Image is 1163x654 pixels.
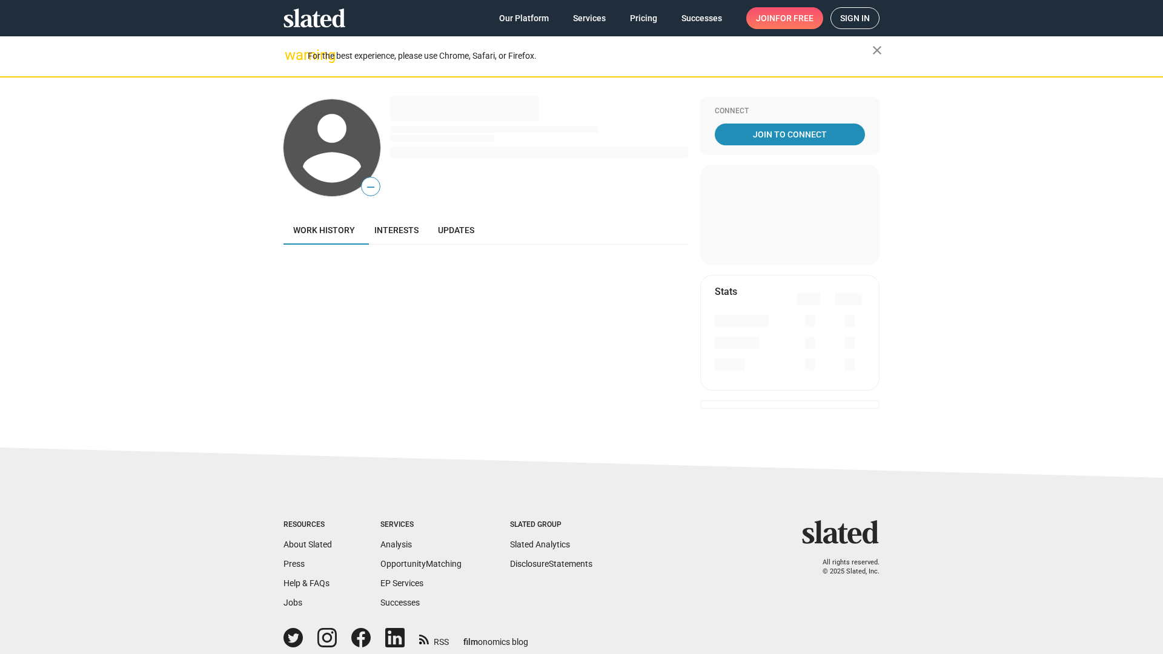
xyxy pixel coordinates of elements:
p: All rights reserved. © 2025 Slated, Inc. [810,558,880,576]
span: Join [756,7,813,29]
mat-card-title: Stats [715,285,737,298]
span: Our Platform [499,7,549,29]
span: Join To Connect [717,124,863,145]
a: Press [283,559,305,569]
a: Join To Connect [715,124,865,145]
mat-icon: close [870,43,884,58]
a: Analysis [380,540,412,549]
a: Services [563,7,615,29]
div: For the best experience, please use Chrome, Safari, or Firefox. [308,48,872,64]
span: — [362,179,380,195]
span: Work history [293,225,355,235]
div: Connect [715,107,865,116]
span: Sign in [840,8,870,28]
div: Slated Group [510,520,592,530]
a: filmonomics blog [463,627,528,648]
a: RSS [419,629,449,648]
a: Joinfor free [746,7,823,29]
span: Successes [681,7,722,29]
span: Services [573,7,606,29]
div: Services [380,520,462,530]
a: DisclosureStatements [510,559,592,569]
div: Resources [283,520,332,530]
a: Help & FAQs [283,578,330,588]
mat-icon: warning [285,48,299,62]
a: About Slated [283,540,332,549]
a: Jobs [283,598,302,607]
a: Our Platform [489,7,558,29]
a: Pricing [620,7,667,29]
a: Sign in [830,7,880,29]
a: Work history [283,216,365,245]
span: Updates [438,225,474,235]
span: Pricing [630,7,657,29]
a: OpportunityMatching [380,559,462,569]
a: Successes [672,7,732,29]
span: film [463,637,478,647]
span: Interests [374,225,419,235]
a: Slated Analytics [510,540,570,549]
a: EP Services [380,578,423,588]
a: Updates [428,216,484,245]
span: for free [775,7,813,29]
a: Interests [365,216,428,245]
a: Successes [380,598,420,607]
